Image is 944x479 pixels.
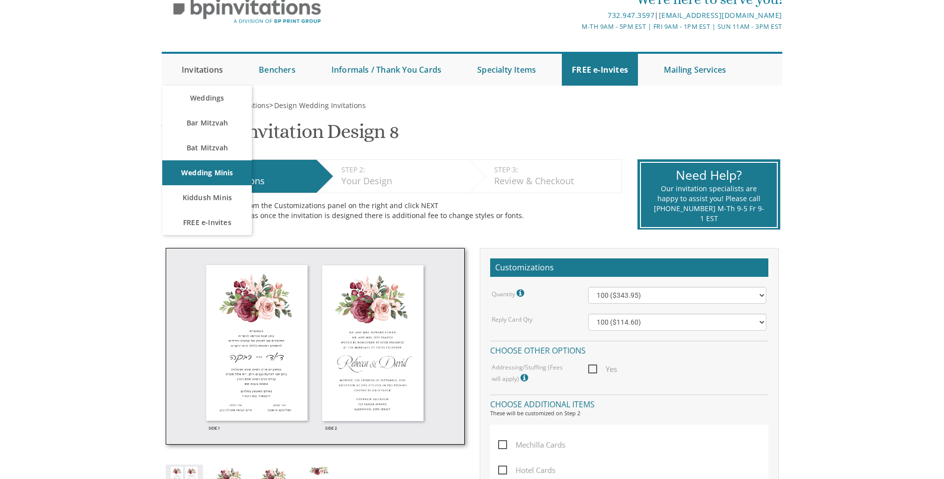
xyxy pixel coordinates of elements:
a: Invitations [162,101,198,110]
div: STEP 2: [341,165,464,175]
span: Mechilla Cards [498,439,565,451]
a: Specialty Items [467,54,546,86]
a: Wedding Minis [162,160,252,185]
a: [EMAIL_ADDRESS][DOMAIN_NAME] [659,10,782,20]
a: Benchers [249,54,306,86]
span: Yes [588,363,617,375]
div: Review & Checkout [494,175,617,188]
a: Weddings [162,86,252,111]
div: STEP 3: [494,165,617,175]
div: | [369,9,782,21]
label: Addressing/Stuffing (Fees will apply) [492,363,573,384]
a: Kiddush Minis [162,185,252,210]
div: Our invitation specialists are happy to assist you! Please call [PHONE_NUMBER] M-Th 9-5 Fr 9-1 EST [653,184,764,224]
label: Reply Card Qty [492,315,532,324]
a: Design Wedding Invitations [273,101,366,110]
a: FREE e-Invites [162,210,252,235]
span: > [269,101,366,110]
a: Invitations [172,54,233,86]
a: Mailing Services [654,54,736,86]
div: These will be customized on Step 2 [490,409,768,417]
a: FREE e-Invites [562,54,638,86]
a: Bat Mitzvah [162,135,252,160]
div: Make your selections from the Customizations panel on the right and click NEXT Please choose care... [171,201,615,221]
a: 732.947.3597 [608,10,654,20]
h1: Wedding Invitation Design 8 [162,120,399,150]
div: M-Th 9am - 5pm EST | Fri 9am - 1pm EST | Sun 11am - 3pm EST [369,21,782,32]
span: Hotel Cards [498,464,555,477]
h4: Choose additional items [490,394,768,412]
label: Quantity [492,287,526,300]
span: Design Wedding Invitations [274,101,366,110]
div: Your Design [341,175,464,188]
img: wedding-design-style8-thumb.jpg [166,248,465,445]
h2: Customizations [490,258,768,277]
div: Need Help? [653,166,764,184]
a: Bar Mitzvah [162,111,252,135]
h4: Choose other options [490,341,768,358]
a: Informals / Thank You Cards [321,54,451,86]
